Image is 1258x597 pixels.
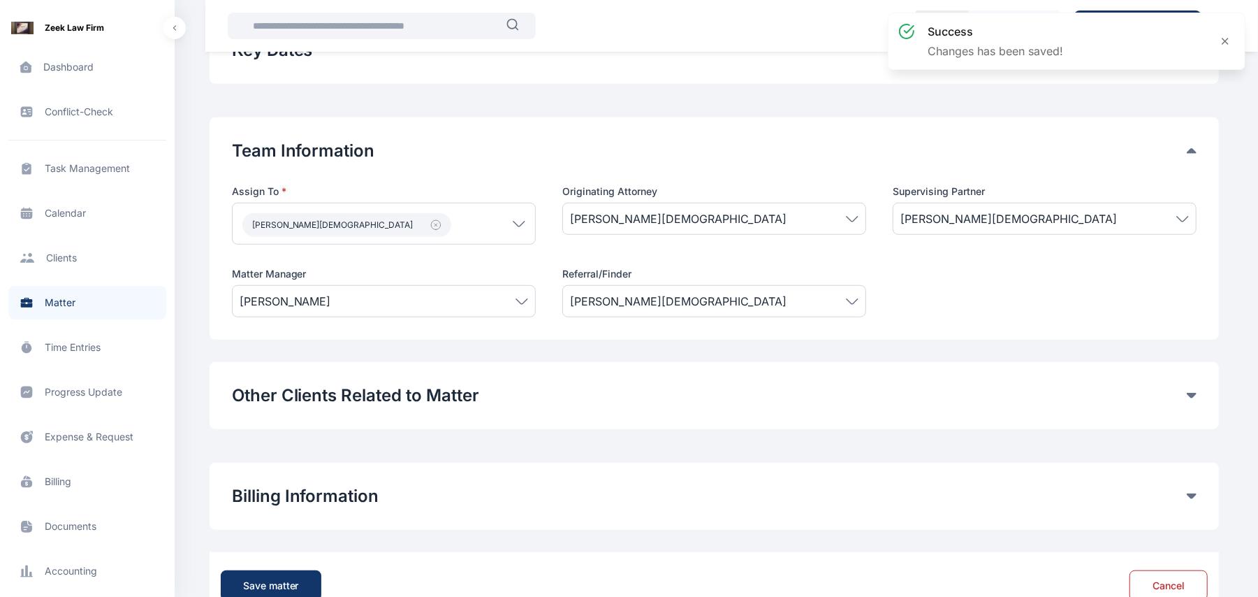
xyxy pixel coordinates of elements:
[232,485,1197,508] div: Billing Information
[232,384,1187,407] button: Other Clients Related to Matter
[232,384,1197,407] div: Other Clients Related to Matter
[893,185,985,199] span: Supervising Partner
[928,43,1063,59] p: Changes has been saved!
[8,420,166,454] a: expense & request
[900,210,1117,227] span: [PERSON_NAME][DEMOGRAPHIC_DATA]
[562,267,631,281] span: Referral/Finder
[8,50,166,84] a: dashboard
[232,267,307,281] span: Matter Manager
[928,23,1063,40] h3: success
[8,554,166,588] a: accounting
[8,375,166,409] a: progress update
[8,331,166,364] a: time entries
[240,293,331,310] span: [PERSON_NAME]
[8,510,166,543] a: documents
[570,210,787,227] span: [PERSON_NAME][DEMOGRAPHIC_DATA]
[232,140,1187,162] button: Team Information
[8,241,166,275] a: clients
[570,293,787,310] span: [PERSON_NAME][DEMOGRAPHIC_DATA]
[8,286,166,319] a: matter
[562,185,657,199] span: Originating Attorney
[232,485,1187,508] button: Billing Information
[232,140,1197,162] div: Team Information
[8,196,166,230] a: calendar
[243,579,299,593] div: Save matter
[232,185,536,199] p: Assign To
[8,95,166,129] a: conflict-check
[45,21,104,35] span: Zeek Law Firm
[8,152,166,185] a: task management
[252,220,414,231] span: [PERSON_NAME][DEMOGRAPHIC_DATA]
[242,213,451,237] button: [PERSON_NAME][DEMOGRAPHIC_DATA]
[8,465,166,498] a: billing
